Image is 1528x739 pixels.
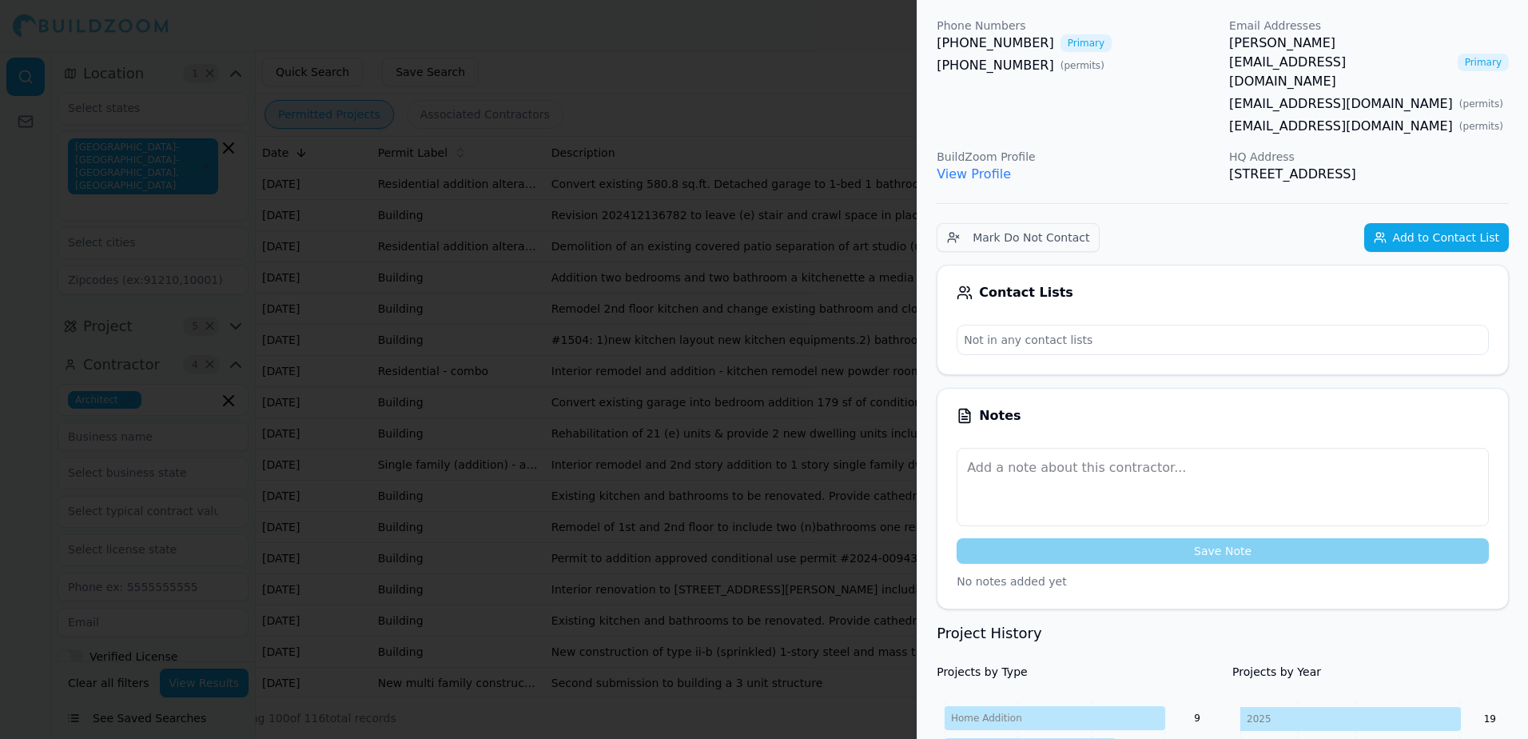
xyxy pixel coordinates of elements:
button: Mark Do Not Contact [937,223,1100,252]
p: Email Addresses [1229,18,1509,34]
div: Contact Lists [957,285,1489,301]
span: ( permits ) [1060,59,1104,72]
h4: Projects by Type [937,664,1213,680]
text: 9 [1195,713,1201,724]
h4: Projects by Year [1232,664,1509,680]
a: [EMAIL_ADDRESS][DOMAIN_NAME] [1229,94,1453,114]
a: [PERSON_NAME][EMAIL_ADDRESS][DOMAIN_NAME] [1229,34,1451,91]
a: [PHONE_NUMBER] [937,56,1054,75]
span: Primary [1060,34,1112,52]
p: Phone Numbers [937,18,1216,34]
div: Notes [957,408,1489,424]
a: [PHONE_NUMBER] [937,34,1054,53]
span: ( permits ) [1459,120,1503,133]
a: [EMAIL_ADDRESS][DOMAIN_NAME] [1229,117,1453,136]
p: BuildZoom Profile [937,149,1216,165]
p: Not in any contact lists [957,326,1488,354]
tspan: 2025 [1247,713,1271,725]
text: 19 [1484,713,1496,725]
tspan: Home Addition [951,713,1022,724]
button: Add to Contact List [1364,223,1509,252]
h3: Project History [937,622,1509,645]
p: [STREET_ADDRESS] [1229,165,1509,184]
span: Primary [1458,54,1509,71]
span: ( permits ) [1459,98,1503,110]
p: HQ Address [1229,149,1509,165]
a: View Profile [937,166,1011,182]
p: No notes added yet [957,573,1489,589]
